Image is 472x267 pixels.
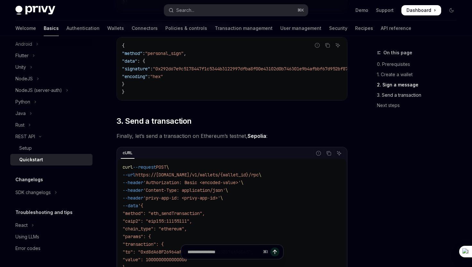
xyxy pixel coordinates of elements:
span: Finally, let’s send a transaction on Ethereum’s testnet, : [117,131,347,140]
span: : { [137,58,145,64]
div: NodeJS (server-auth) [15,86,62,94]
span: \ [241,180,243,185]
button: Toggle REST API section [10,131,92,142]
a: Support [376,7,394,13]
div: Rust [15,121,24,129]
span: --header [123,180,143,185]
span: 'privy-app-id: <privy-app-id>' [143,195,220,201]
a: API reference [381,21,411,36]
span: "transaction": { [123,241,164,247]
button: Send message [270,247,279,256]
span: : [143,50,145,56]
span: } [122,81,125,87]
div: Setup [19,144,32,152]
div: NodeJS [15,75,33,83]
button: Toggle NodeJS (server-auth) section [10,85,92,96]
div: SDK changelogs [15,189,51,196]
span: , [184,50,186,56]
span: "chain_type": "ethereum", [123,226,187,232]
button: Copy the contents from the code block [325,149,333,157]
span: "method": "eth_sendTransaction", [123,210,205,216]
button: Toggle Rust section [10,119,92,131]
span: 3. Send a transaction [117,116,191,126]
button: Toggle Flutter section [10,50,92,61]
div: Search... [176,6,194,14]
a: 2. Sign a message [377,80,462,90]
div: React [15,221,28,229]
span: \ [220,195,223,201]
a: Dashboard [401,5,441,15]
a: Basics [44,21,59,36]
div: Using LLMs [15,233,39,241]
span: --url [123,172,135,178]
span: --header [123,195,143,201]
a: User management [280,21,321,36]
span: "method" [122,50,143,56]
span: "personal_sign" [145,50,184,56]
span: 'Content-Type: application/json' [143,187,225,193]
button: Ask AI [334,41,342,49]
span: --data [123,203,138,209]
span: https://[DOMAIN_NAME]/v1/wallets/{wallet_id}/rpc [135,172,259,178]
button: Toggle Python section [10,96,92,108]
div: Java [15,110,26,117]
button: Toggle Unity section [10,61,92,73]
span: '{ [138,203,143,209]
a: Quickstart [10,154,92,165]
button: Toggle Java section [10,108,92,119]
div: Python [15,98,30,106]
a: Setup [10,142,92,154]
a: Transaction management [215,21,273,36]
div: cURL [121,149,135,157]
button: Toggle dark mode [446,5,457,15]
a: Sepolia [248,133,266,139]
button: Toggle React section [10,219,92,231]
span: "encoding" [122,74,148,79]
button: Report incorrect code [314,149,323,157]
a: 1. Create a wallet [377,69,462,80]
span: } [122,89,125,95]
a: Demo [355,7,368,13]
img: dark logo [15,6,55,15]
div: Unity [15,63,26,71]
div: Flutter [15,52,29,59]
span: Dashboard [406,7,431,13]
span: \ [259,172,261,178]
span: 'Authorization: Basic <encoded-value>' [143,180,241,185]
span: "params": { [123,234,151,239]
span: "caip2": "eip155:11155111", [123,218,192,224]
div: REST API [15,133,35,140]
a: Using LLMs [10,231,92,243]
h5: Changelogs [15,176,43,183]
a: Recipes [355,21,373,36]
a: Connectors [132,21,158,36]
div: Quickstart [19,156,43,164]
span: ⌘ K [297,8,304,13]
button: Open search [164,4,308,16]
span: POST [156,164,166,170]
button: Copy the contents from the code block [323,41,332,49]
button: Toggle NodeJS section [10,73,92,85]
a: Policies & controls [165,21,207,36]
span: : [150,66,153,72]
a: Security [329,21,347,36]
a: 3. Send a transaction [377,90,462,100]
a: Authentication [66,21,100,36]
span: { [122,43,125,49]
span: --header [123,187,143,193]
h5: Troubleshooting and tips [15,209,73,216]
button: Report incorrect code [313,41,321,49]
span: \ [225,187,228,193]
a: Next steps [377,100,462,111]
input: Ask a question... [188,245,260,259]
span: : [148,74,150,79]
a: Error codes [10,243,92,254]
a: Welcome [15,21,36,36]
a: Wallets [107,21,124,36]
button: Toggle SDK changelogs section [10,187,92,198]
span: On this page [383,49,412,57]
span: "data" [122,58,137,64]
span: curl [123,164,133,170]
div: Error codes [15,245,40,252]
span: --request [133,164,156,170]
